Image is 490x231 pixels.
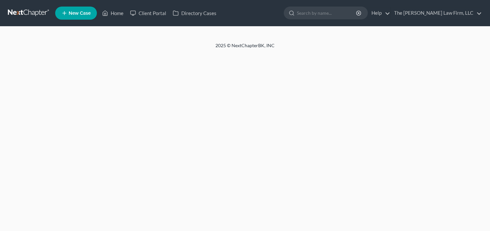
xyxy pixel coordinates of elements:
[297,7,357,19] input: Search by name...
[391,7,482,19] a: The [PERSON_NAME] Law Firm, LLC
[368,7,390,19] a: Help
[69,11,91,16] span: New Case
[169,7,220,19] a: Directory Cases
[127,7,169,19] a: Client Portal
[58,42,432,54] div: 2025 © NextChapterBK, INC
[99,7,127,19] a: Home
